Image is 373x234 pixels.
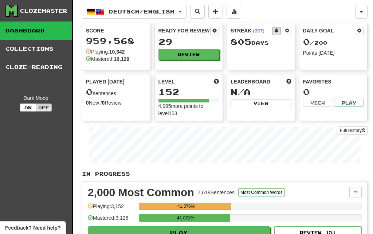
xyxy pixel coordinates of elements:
[86,36,147,46] div: 959,568
[190,5,205,19] button: Search sentences
[231,37,291,47] div: Day s
[141,214,230,222] div: 41.021%
[238,188,285,196] button: Most Common Words
[198,189,235,196] div: 7,618 Sentences
[109,49,125,55] strong: 10,342
[20,104,36,112] button: On
[334,99,364,107] button: Play
[303,49,364,56] div: Points [DATE]
[86,78,125,85] span: Played [DATE]
[303,36,310,47] span: 0
[86,48,125,55] div: Playing:
[303,87,364,97] div: 0
[36,104,52,112] button: Off
[286,78,291,85] span: This week in points, UTC
[86,27,147,34] div: Score
[214,78,219,85] span: Score more points to level up
[231,99,291,107] button: View
[338,126,368,134] a: Full History
[158,49,219,60] button: Review
[141,203,231,210] div: 41.376%
[86,100,89,106] strong: 0
[158,87,219,97] div: 152
[88,187,194,198] div: 2,000 Most Common
[88,203,135,215] div: Playing: 3,152
[109,8,174,15] span: Deutsch / English
[20,7,67,15] div: Clozemaster
[82,170,368,178] p: In Progress
[231,87,251,97] span: N/A
[102,100,105,106] strong: 0
[86,55,129,63] div: Mastered:
[158,78,175,85] span: Level
[208,5,223,19] button: Add sentence to collection
[231,36,251,47] span: 805
[86,87,93,97] span: 0
[86,99,147,106] div: New / Review
[303,40,327,46] span: / 200
[303,27,355,35] div: Daily Goal
[114,56,129,62] strong: 10,129
[5,224,60,231] span: Open feedback widget
[158,37,219,46] div: 29
[231,27,272,34] div: Streak
[227,5,241,19] button: More stats
[5,94,66,102] div: Dark Mode
[253,28,264,34] a: (BST)
[88,214,135,226] div: Mastered: 3,125
[231,78,270,85] span: Leaderboard
[303,99,333,107] button: View
[86,87,147,97] div: sentences
[158,27,211,34] div: Ready for Review
[158,102,219,117] div: 4,995 more points to level 153
[82,5,186,19] button: Deutsch/English
[303,78,364,85] div: Favorites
